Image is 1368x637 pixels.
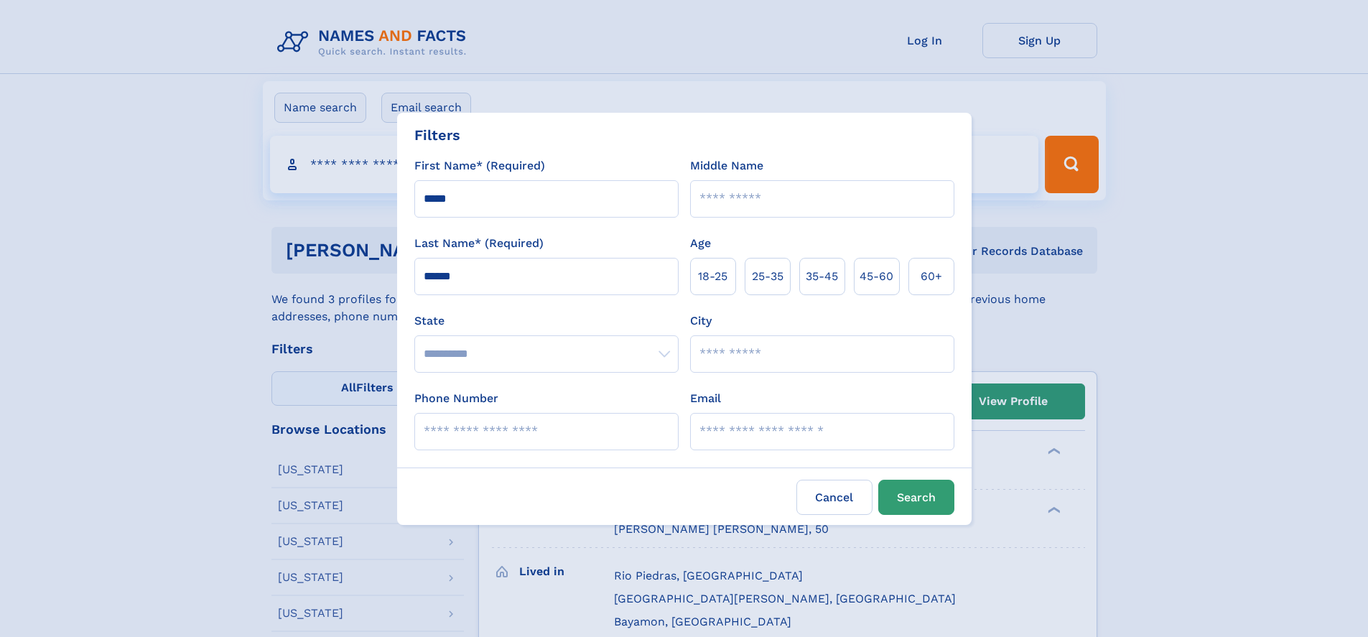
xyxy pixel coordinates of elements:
label: State [414,312,679,330]
div: Filters [414,124,460,146]
label: Phone Number [414,390,498,407]
span: 45‑60 [860,268,893,285]
span: 60+ [921,268,942,285]
label: Cancel [796,480,873,515]
label: Middle Name [690,157,763,175]
button: Search [878,480,954,515]
label: City [690,312,712,330]
label: Last Name* (Required) [414,235,544,252]
span: 25‑35 [752,268,783,285]
span: 35‑45 [806,268,838,285]
label: First Name* (Required) [414,157,545,175]
span: 18‑25 [698,268,727,285]
label: Age [690,235,711,252]
label: Email [690,390,721,407]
